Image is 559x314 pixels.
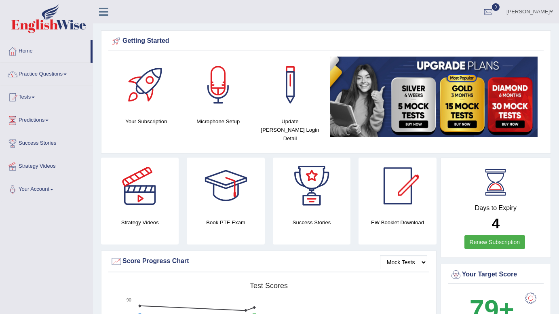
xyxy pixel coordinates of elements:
[258,117,322,143] h4: Update [PERSON_NAME] Login Detail
[359,218,436,227] h4: EW Booklet Download
[330,57,538,137] img: small5.jpg
[114,117,178,126] h4: Your Subscription
[273,218,350,227] h4: Success Stories
[186,117,250,126] h4: Microphone Setup
[0,63,93,83] a: Practice Questions
[110,255,427,268] div: Score Progress Chart
[187,218,264,227] h4: Book PTE Exam
[464,235,525,249] a: Renew Subscription
[450,204,542,212] h4: Days to Expiry
[110,35,542,47] div: Getting Started
[250,282,288,290] tspan: Test scores
[492,215,500,231] b: 4
[0,178,93,198] a: Your Account
[450,269,542,281] div: Your Target Score
[0,109,93,129] a: Predictions
[101,218,179,227] h4: Strategy Videos
[0,132,93,152] a: Success Stories
[127,297,131,302] text: 90
[0,155,93,175] a: Strategy Videos
[0,86,93,106] a: Tests
[0,40,91,60] a: Home
[492,3,500,11] span: 0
